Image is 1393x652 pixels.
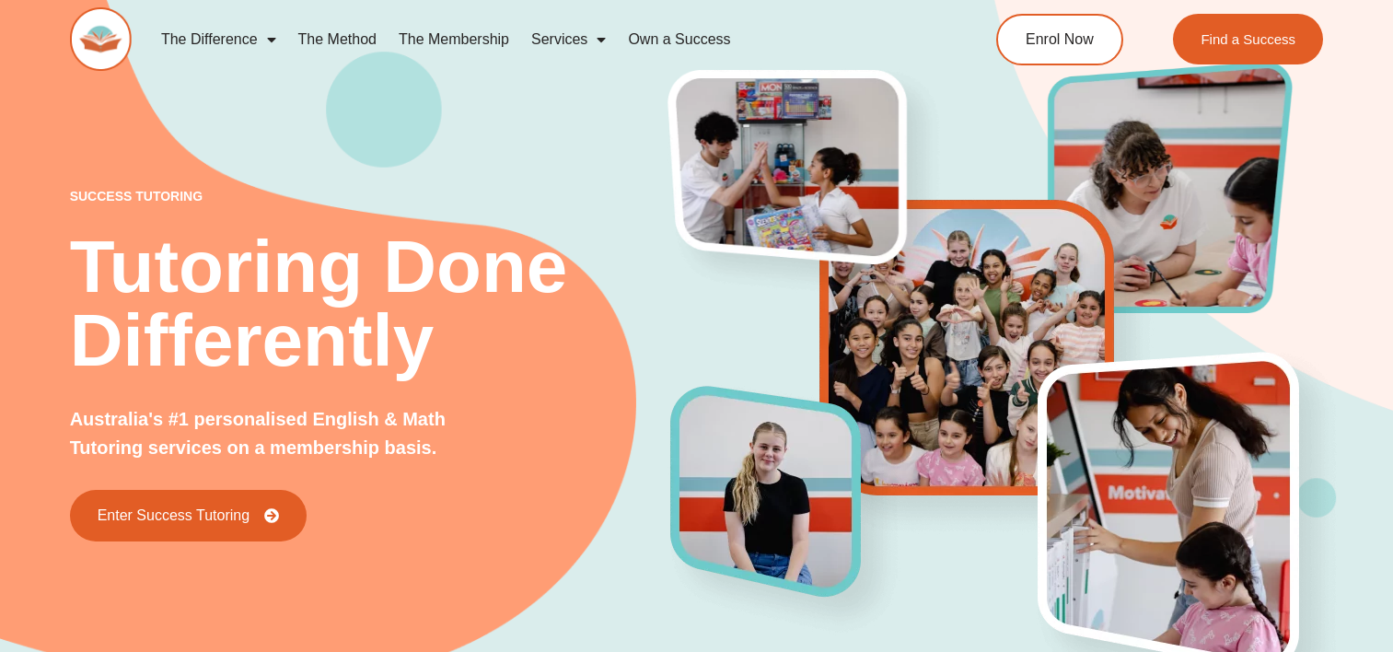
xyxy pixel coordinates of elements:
[70,230,672,378] h2: Tutoring Done Differently
[70,405,509,462] p: Australia's #1 personalised English & Math Tutoring services on a membership basis.
[388,18,520,61] a: The Membership
[1201,32,1296,46] span: Find a Success
[98,508,250,523] span: Enter Success Tutoring
[617,18,741,61] a: Own a Success
[150,18,924,61] nav: Menu
[287,18,388,61] a: The Method
[70,190,672,203] p: success tutoring
[1026,32,1094,47] span: Enrol Now
[70,490,307,541] a: Enter Success Tutoring
[520,18,617,61] a: Services
[1174,14,1324,64] a: Find a Success
[996,14,1123,65] a: Enrol Now
[150,18,287,61] a: The Difference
